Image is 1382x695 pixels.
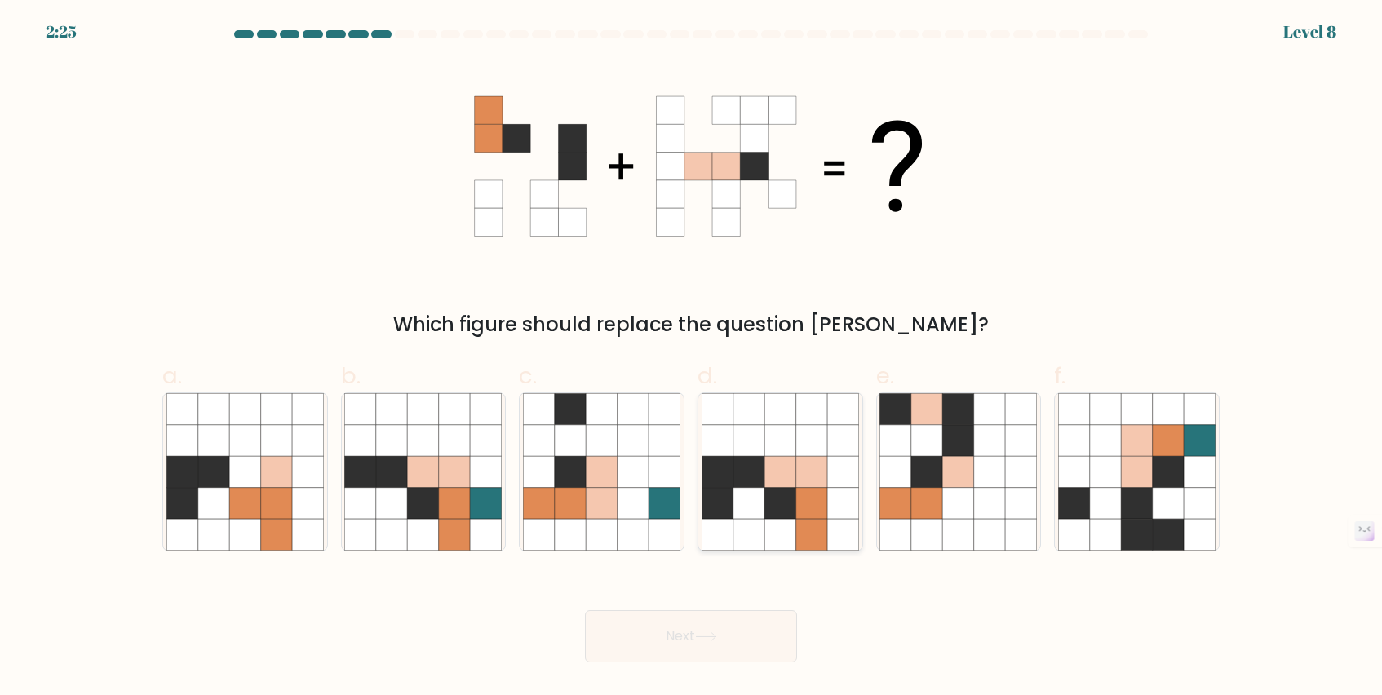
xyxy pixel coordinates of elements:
[162,360,182,392] span: a.
[519,360,537,392] span: c.
[585,610,797,662] button: Next
[341,360,361,392] span: b.
[1054,360,1065,392] span: f.
[876,360,894,392] span: e.
[172,310,1210,339] div: Which figure should replace the question [PERSON_NAME]?
[1283,20,1336,44] div: Level 8
[46,20,77,44] div: 2:25
[698,360,717,392] span: d.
